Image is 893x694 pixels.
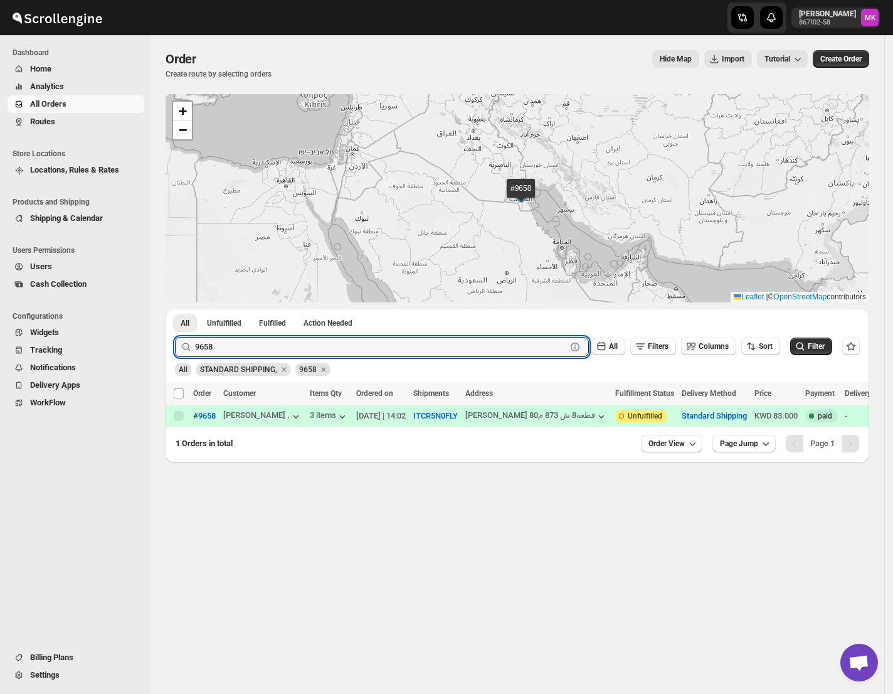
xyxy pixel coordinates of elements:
button: 3 items [310,410,349,423]
span: Settings [30,670,60,680]
span: Page Jump [720,439,758,449]
a: دردشة مفتوحة [840,644,878,681]
span: Mostafa Khalifa [861,9,879,26]
span: Page [810,439,835,448]
span: Unfulfilled [628,411,662,421]
span: Cash Collection [30,279,87,289]
span: − [179,122,187,137]
button: Settings [8,666,144,684]
div: KWD 83.000 [754,410,798,422]
button: Notifications [8,359,144,376]
span: Delivery Method [682,389,736,398]
div: [PERSON_NAME] قطعه8 ش 873 م80 [465,410,595,420]
button: Columns [681,338,736,355]
span: Ordered on [356,389,393,398]
button: Page Jump [712,435,776,452]
span: All [179,365,188,374]
span: Customer [223,389,256,398]
button: All [173,314,197,332]
div: © contributors [731,292,869,302]
span: Routes [30,117,55,126]
span: Import [722,54,744,64]
button: Remove 9658 [318,364,329,375]
span: Home [30,64,51,73]
span: Billing Plans [30,653,73,662]
div: - [845,410,888,422]
button: [PERSON_NAME] قطعه8 ش 873 م80 [465,410,608,423]
span: Store Locations [13,149,144,159]
button: Locations, Rules & Rates [8,161,144,179]
button: ActionNeeded [296,314,360,332]
button: All [591,338,625,355]
button: Map action label [652,50,699,68]
span: Price [754,389,771,398]
button: User menu [791,8,880,28]
span: + [179,103,187,119]
span: Products and Shipping [13,197,144,207]
button: ITCR5N0FLY [413,411,458,420]
span: Configurations [13,311,144,321]
button: #9658 [186,406,223,426]
button: Delivery Apps [8,376,144,394]
button: Filter [790,338,832,355]
span: 9658 [299,365,317,374]
button: Fulfilled [251,314,293,332]
img: ScrollEngine [10,2,104,33]
span: Create Order [820,54,862,64]
span: Tutorial [764,55,790,63]
p: 867f02-58 [799,19,856,26]
button: Order View [641,435,702,452]
button: Shipping & Calendar [8,210,144,227]
button: Create custom order [813,50,869,68]
span: Order [193,389,211,398]
span: Filter [808,342,825,351]
img: Marker [512,189,531,203]
span: Dashboard [13,48,144,58]
span: 1 Orders in total [176,439,233,448]
span: Sort [759,342,773,351]
span: Tracking [30,345,62,355]
span: Order View [648,439,685,449]
button: Remove [278,364,290,375]
button: Tutorial [757,50,808,68]
span: All [609,342,618,351]
span: All [181,318,189,328]
p: [PERSON_NAME] [799,9,856,19]
button: Tracking [8,341,144,359]
span: WorkFlow [30,398,66,407]
span: Delivery Date [845,389,888,398]
a: Leaflet [734,292,764,301]
button: Cash Collection [8,275,144,293]
text: MK [865,14,876,22]
span: | [766,292,768,301]
span: Hide Map [660,54,692,64]
span: paid [818,411,832,421]
span: Widgets [30,328,59,337]
button: WorkFlow [8,394,144,412]
span: STANDARD SHIPPING, [200,365,277,374]
nav: Pagination [786,435,859,452]
span: Items Qty [310,389,342,398]
span: Shipments [413,389,449,398]
span: Payment [805,389,835,398]
button: Billing Plans [8,649,144,666]
button: [PERSON_NAME] . [223,410,302,423]
b: 1 [830,439,835,448]
a: Zoom out [173,120,192,139]
button: Routes [8,113,144,131]
span: Address [465,389,493,398]
span: Analytics [30,82,64,91]
button: Sort [741,338,780,355]
span: Locations, Rules & Rates [30,165,119,174]
span: Shipping & Calendar [30,213,103,223]
button: Import [704,50,752,68]
button: Users [8,258,144,275]
input: Press enter after typing | Search Eg.#9658 [195,337,566,357]
span: #9658 [193,410,216,422]
span: Columns [699,342,729,351]
span: Notifications [30,363,76,372]
div: [DATE] | 14:02 [356,410,406,422]
span: Fulfilled [259,318,286,328]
